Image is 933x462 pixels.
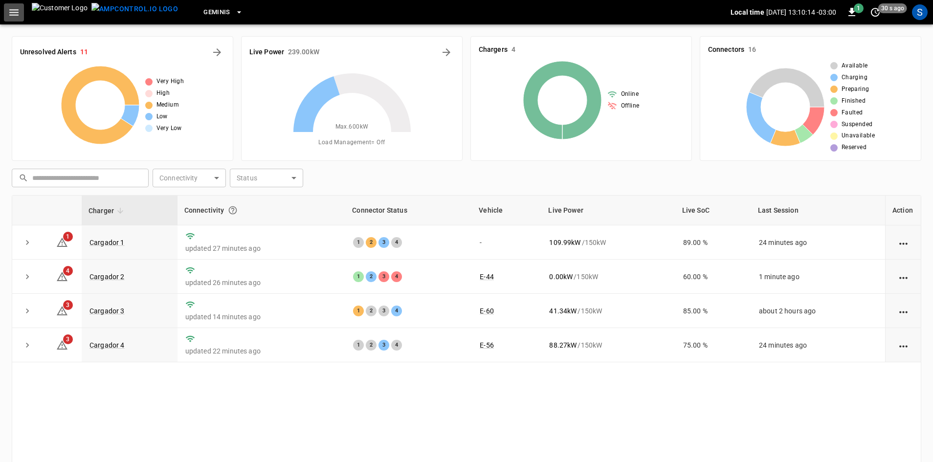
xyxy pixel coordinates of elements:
span: 4 [63,266,73,276]
a: 3 [56,307,68,314]
div: action cell options [897,272,910,282]
div: / 150 kW [549,340,667,350]
div: action cell options [897,238,910,247]
span: Geminis [203,7,230,18]
div: 2 [366,237,377,248]
p: 109.99 kW [549,238,580,247]
th: Last Session [751,196,885,225]
span: 1 [854,3,864,13]
span: High [156,88,170,98]
div: 1 [353,340,364,351]
span: Online [621,89,639,99]
button: expand row [20,304,35,318]
h6: Unresolved Alerts [20,47,76,58]
a: Cargador 4 [89,341,125,349]
div: 3 [378,237,389,248]
th: Connector Status [345,196,472,225]
td: 60.00 % [675,260,751,294]
th: Action [885,196,921,225]
p: Local time [731,7,764,17]
span: Finished [842,96,866,106]
div: profile-icon [912,4,928,20]
h6: Chargers [479,44,508,55]
h6: Live Power [249,47,284,58]
h6: 239.00 kW [288,47,319,58]
div: 4 [391,271,402,282]
div: / 150 kW [549,238,667,247]
td: 1 minute ago [751,260,885,294]
div: 1 [353,271,364,282]
a: Cargador 2 [89,273,125,281]
div: 2 [366,306,377,316]
span: Faulted [842,108,863,118]
div: 1 [353,237,364,248]
span: 1 [63,232,73,242]
a: 1 [56,238,68,245]
img: Customer Logo [32,3,88,22]
a: 3 [56,341,68,349]
h6: Connectors [708,44,744,55]
div: action cell options [897,306,910,316]
button: set refresh interval [867,4,883,20]
p: updated 26 minutes ago [185,278,338,287]
span: Medium [156,100,179,110]
a: Cargador 3 [89,307,125,315]
span: Charging [842,73,867,83]
span: Preparing [842,85,869,94]
div: 3 [378,271,389,282]
div: 4 [391,340,402,351]
p: [DATE] 13:10:14 -03:00 [766,7,836,17]
div: 1 [353,306,364,316]
div: 3 [378,340,389,351]
a: E-60 [480,307,494,315]
th: Vehicle [472,196,541,225]
span: Suspended [842,120,873,130]
button: All Alerts [209,44,225,60]
p: 41.34 kW [549,306,577,316]
p: updated 14 minutes ago [185,312,338,322]
img: ampcontrol.io logo [91,3,178,15]
p: 0.00 kW [549,272,573,282]
button: Energy Overview [439,44,454,60]
div: Connectivity [184,201,339,219]
a: E-44 [480,273,494,281]
div: 4 [391,237,402,248]
h6: 11 [80,47,88,58]
span: 3 [63,300,73,310]
td: 75.00 % [675,328,751,362]
h6: 16 [748,44,756,55]
span: Unavailable [842,131,875,141]
span: Offline [621,101,640,111]
td: - [472,225,541,260]
div: 3 [378,306,389,316]
a: E-56 [480,341,494,349]
span: Reserved [842,143,866,153]
a: Cargador 1 [89,239,125,246]
button: Connection between the charger and our software. [224,201,242,219]
button: Geminis [200,3,247,22]
span: Charger [89,205,127,217]
span: Very Low [156,124,182,133]
h6: 4 [511,44,515,55]
span: 3 [63,334,73,344]
th: Live Power [541,196,675,225]
div: / 150 kW [549,272,667,282]
div: 4 [391,306,402,316]
span: Low [156,112,168,122]
span: Max. 600 kW [335,122,369,132]
span: Very High [156,77,184,87]
div: / 150 kW [549,306,667,316]
div: 2 [366,340,377,351]
span: Available [842,61,868,71]
td: 24 minutes ago [751,225,885,260]
span: Load Management = Off [318,138,385,148]
div: 2 [366,271,377,282]
a: 4 [56,272,68,280]
td: 85.00 % [675,294,751,328]
td: about 2 hours ago [751,294,885,328]
button: expand row [20,235,35,250]
button: expand row [20,338,35,352]
th: Live SoC [675,196,751,225]
span: 30 s ago [878,3,907,13]
td: 24 minutes ago [751,328,885,362]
